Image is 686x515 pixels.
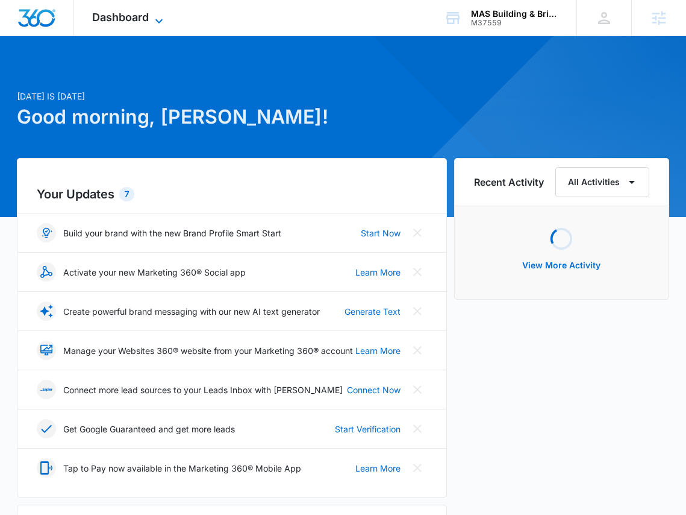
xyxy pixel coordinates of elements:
[471,9,559,19] div: account name
[408,380,427,399] button: Close
[17,103,446,131] h1: Good morning, [PERSON_NAME]!
[345,305,401,318] a: Generate Text
[63,462,301,475] p: Tap to Pay now available in the Marketing 360® Mobile App
[361,227,401,239] a: Start Now
[408,223,427,242] button: Close
[63,423,235,435] p: Get Google Guaranteed and get more leads
[510,251,613,280] button: View More Activity
[355,344,401,357] a: Learn More
[408,458,427,478] button: Close
[347,384,401,396] a: Connect Now
[408,419,427,438] button: Close
[408,302,427,321] button: Close
[408,262,427,282] button: Close
[63,384,343,396] p: Connect more lead sources to your Leads Inbox with [PERSON_NAME]
[355,266,401,279] a: Learn More
[471,19,559,27] div: account id
[63,227,281,239] p: Build your brand with the new Brand Profile Smart Start
[37,185,426,203] h2: Your Updates
[355,462,401,475] a: Learn More
[63,305,320,318] p: Create powerful brand messaging with our new AI text generator
[63,266,246,279] p: Activate your new Marketing 360® Social app
[92,11,149,24] span: Dashboard
[63,344,353,357] p: Manage your Websites 360® website from your Marketing 360® account
[119,187,134,201] div: 7
[474,175,544,189] h6: Recent Activity
[555,167,649,197] button: All Activities
[17,90,446,103] p: [DATE] is [DATE]
[335,423,401,435] a: Start Verification
[408,341,427,360] button: Close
